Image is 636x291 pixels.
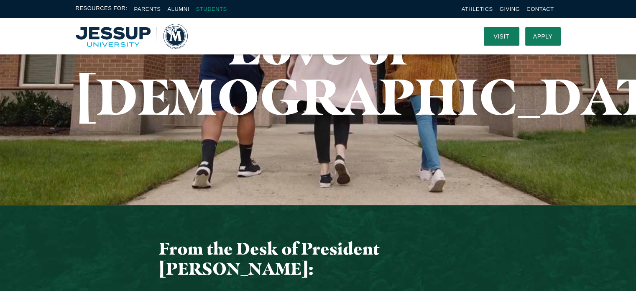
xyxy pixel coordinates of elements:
[500,6,520,12] a: Giving
[134,6,161,12] a: Parents
[484,27,519,46] a: Visit
[526,6,554,12] a: Contact
[76,24,188,49] img: Multnomah University Logo
[76,24,188,49] a: Home
[159,238,380,279] span: From the Desk of President [PERSON_NAME]:
[76,4,128,14] span: Resources For:
[196,6,227,12] a: Students
[525,27,561,46] a: Apply
[462,6,493,12] a: Athletics
[167,6,189,12] a: Alumni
